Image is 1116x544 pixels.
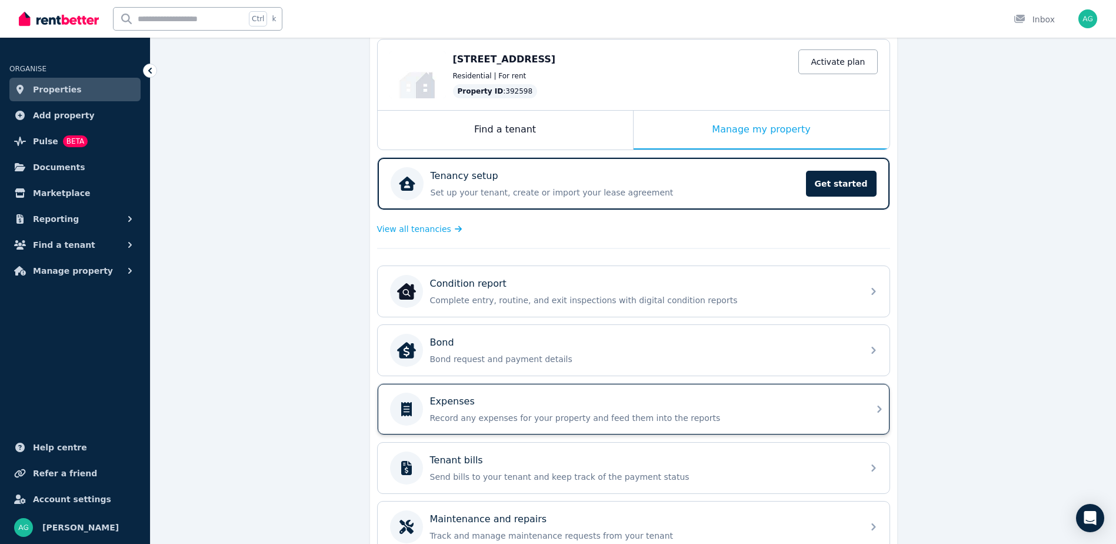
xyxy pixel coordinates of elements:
a: Add property [9,104,141,127]
span: View all tenancies [377,223,451,235]
p: Complete entry, routine, and exit inspections with digital condition reports [430,294,856,306]
span: Find a tenant [33,238,95,252]
button: Find a tenant [9,233,141,257]
span: Refer a friend [33,466,97,480]
a: Condition reportCondition reportComplete entry, routine, and exit inspections with digital condit... [378,266,890,317]
span: Residential | For rent [453,71,527,81]
p: Bond [430,336,454,350]
a: ExpensesRecord any expenses for your property and feed them into the reports [378,384,890,434]
p: Set up your tenant, create or import your lease agreement [431,187,799,198]
a: PulseBETA [9,130,141,153]
a: Activate plan [798,49,877,74]
p: Bond request and payment details [430,353,856,365]
p: Record any expenses for your property and feed them into the reports [430,412,856,424]
img: Andrew Golding [1078,9,1097,28]
span: Ctrl [249,11,267,26]
span: Property ID [458,87,504,96]
span: Get started [806,171,877,197]
a: Help centre [9,436,141,459]
span: Account settings [33,492,111,506]
a: Tenancy setupSet up your tenant, create or import your lease agreementGet started [378,158,890,210]
span: Documents [33,160,85,174]
a: Documents [9,155,141,179]
p: Tenancy setup [431,169,498,183]
button: Reporting [9,207,141,231]
span: Manage property [33,264,113,278]
span: Add property [33,108,95,122]
span: Reporting [33,212,79,226]
span: Help centre [33,440,87,455]
a: Account settings [9,487,141,511]
p: Maintenance and repairs [430,512,547,526]
img: Condition report [397,282,416,301]
span: ORGANISE [9,65,46,73]
span: BETA [63,135,88,147]
div: Open Intercom Messenger [1076,504,1104,532]
a: View all tenancies [377,223,462,235]
div: : 392598 [453,84,538,98]
p: Send bills to your tenant and keep track of the payment status [430,471,856,483]
div: Inbox [1014,14,1055,25]
a: Marketplace [9,181,141,205]
span: [PERSON_NAME] [42,520,119,535]
div: Manage my property [634,111,890,150]
span: [STREET_ADDRESS] [453,54,556,65]
span: Properties [33,82,82,97]
div: Find a tenant [378,111,633,150]
a: BondBondBond request and payment details [378,325,890,376]
img: RentBetter [19,10,99,28]
button: Manage property [9,259,141,283]
span: Marketplace [33,186,90,200]
span: Pulse [33,134,58,148]
a: Tenant billsSend bills to your tenant and keep track of the payment status [378,443,890,493]
p: Condition report [430,277,507,291]
p: Tenant bills [430,453,483,467]
img: Andrew Golding [14,518,33,537]
p: Expenses [430,394,475,409]
a: Refer a friend [9,462,141,485]
span: k [272,14,276,24]
a: Properties [9,78,141,101]
img: Bond [397,341,416,360]
p: Track and manage maintenance requests from your tenant [430,530,856,542]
